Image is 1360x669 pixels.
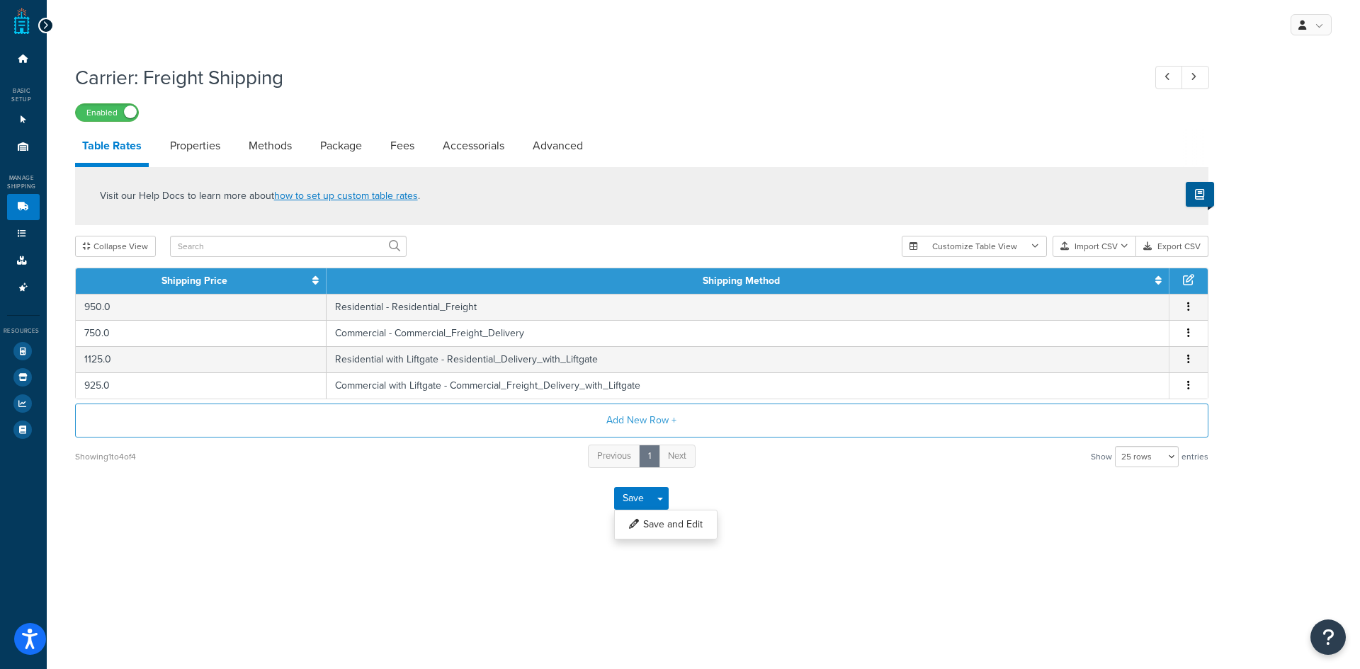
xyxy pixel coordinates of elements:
td: 925.0 [76,372,327,399]
button: Export CSV [1136,236,1208,257]
h1: Carrier: Freight Shipping [75,64,1129,91]
a: Shipping Price [161,273,227,288]
td: 950.0 [76,294,327,320]
button: Open Resource Center [1310,619,1346,655]
a: Accessorials [436,129,511,163]
a: Next [659,445,696,468]
li: Advanced Features [7,275,40,301]
td: Residential with Liftgate - Residential_Delivery_with_Liftgate [327,346,1169,372]
li: Marketplace [7,365,40,390]
li: Boxes [7,248,40,274]
span: Previous [597,449,631,462]
td: 750.0 [76,320,327,346]
a: Advanced [526,129,590,163]
td: Residential - Residential_Freight [327,294,1169,320]
li: Websites [7,107,40,133]
li: Test Your Rates [7,338,40,364]
span: entries [1181,447,1208,467]
a: Fees [383,129,421,163]
li: Analytics [7,391,40,416]
button: Collapse View [75,236,156,257]
button: Add New Row + [75,404,1208,438]
label: Enabled [76,104,138,121]
a: Previous [588,445,640,468]
input: Search [170,236,407,257]
td: 1125.0 [76,346,327,372]
span: Next [668,449,686,462]
button: Import CSV [1053,236,1136,257]
button: Show Help Docs [1186,182,1214,207]
p: Visit our Help Docs to learn more about . [100,188,420,204]
button: Save [614,487,652,510]
li: Shipping Rules [7,221,40,247]
li: Origins [7,134,40,160]
button: Customize Table View [902,236,1047,257]
td: Commercial with Liftgate - Commercial_Freight_Delivery_with_Liftgate [327,372,1169,399]
a: Package [313,129,369,163]
a: Table Rates [75,129,149,167]
a: Methods [242,129,299,163]
a: Next Record [1181,66,1209,89]
a: Properties [163,129,227,163]
td: Commercial - Commercial_Freight_Delivery [327,320,1169,346]
li: Help Docs [7,417,40,442]
div: Showing 1 to 4 of 4 [75,447,136,467]
li: Carriers [7,194,40,220]
a: Shipping Method [703,273,780,288]
a: Previous Record [1155,66,1183,89]
li: Dashboard [7,46,40,72]
a: 1 [639,445,660,468]
a: how to set up custom table rates [274,188,418,203]
button: Save and Edit [614,510,718,539]
span: Show [1091,447,1112,467]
